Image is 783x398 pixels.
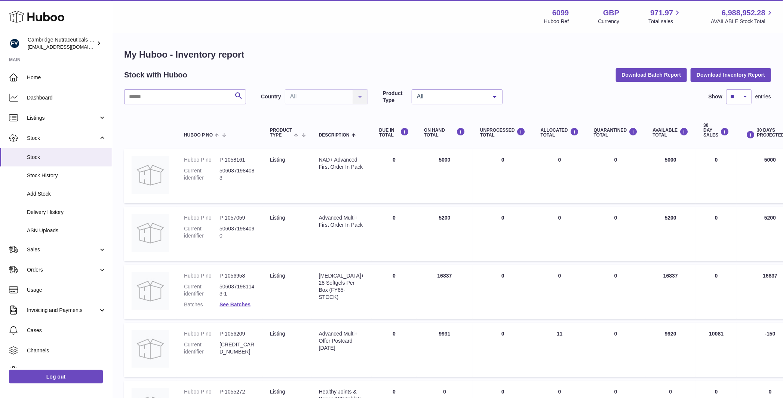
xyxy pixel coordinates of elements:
span: 6,988,952.28 [722,8,765,18]
td: 0 [372,323,417,377]
dt: Huboo P no [184,388,219,395]
td: 11 [533,323,586,377]
td: 0 [372,149,417,203]
dd: 5060371984090 [219,225,255,239]
dt: Current identifier [184,225,219,239]
span: listing [270,273,285,279]
dt: Current identifier [184,167,219,181]
span: listing [270,157,285,163]
div: ALLOCATED Total [541,128,579,138]
a: 971.97 Total sales [648,8,682,25]
span: Usage [27,287,106,294]
span: Stock [27,135,98,142]
span: [EMAIL_ADDRESS][DOMAIN_NAME] [28,44,110,50]
dd: P-1056209 [219,330,255,337]
td: 10081 [696,323,737,377]
dt: Batches [184,301,219,308]
td: 0 [473,149,533,203]
td: 0 [533,265,586,319]
td: 0 [696,207,737,261]
td: 0 [372,265,417,319]
img: product image [132,214,169,252]
span: Add Stock [27,190,106,198]
dt: Huboo P no [184,214,219,221]
span: Sales [27,246,98,253]
dt: Current identifier [184,341,219,355]
label: Product Type [383,90,408,104]
dd: P-1056958 [219,272,255,279]
span: 0 [614,389,617,395]
span: Home [27,74,106,81]
div: NAD+ Advanced First Order In Pack [319,156,364,171]
div: Advanced Multi+ First Order In Pack [319,214,364,229]
div: Currency [598,18,620,25]
span: listing [270,389,285,395]
td: 5000 [417,149,473,203]
img: huboo@camnutra.com [9,38,20,49]
td: 0 [533,207,586,261]
span: Delivery History [27,209,106,216]
dt: Huboo P no [184,272,219,279]
dd: P-1057059 [219,214,255,221]
span: 971.97 [650,8,673,18]
div: ON HAND Total [424,128,465,138]
span: listing [270,331,285,337]
div: UNPROCESSED Total [480,128,526,138]
span: 0 [614,331,617,337]
img: product image [132,156,169,194]
button: Download Batch Report [616,68,687,82]
span: Orders [27,266,98,273]
td: 16837 [645,265,696,319]
dd: 5060371984083 [219,167,255,181]
span: 0 [614,215,617,221]
td: 0 [533,149,586,203]
td: 0 [473,207,533,261]
dd: 5060371981143-1 [219,283,255,297]
td: 9920 [645,323,696,377]
span: Channels [27,347,106,354]
td: 9931 [417,323,473,377]
span: Settings [27,367,106,374]
div: Cambridge Nutraceuticals Ltd [28,36,95,50]
label: Show [709,93,722,100]
dd: P-1058161 [219,156,255,163]
div: QUARANTINED Total [594,128,638,138]
span: entries [755,93,771,100]
a: 6,988,952.28 AVAILABLE Stock Total [711,8,774,25]
span: 0 [614,273,617,279]
label: Country [261,93,281,100]
td: 0 [473,323,533,377]
span: Invoicing and Payments [27,307,98,314]
a: Log out [9,370,103,383]
dt: Huboo P no [184,156,219,163]
span: All [415,93,487,100]
div: 30 DAY SALES [703,123,729,138]
span: Total sales [648,18,682,25]
a: See Batches [219,301,251,307]
strong: 6099 [552,8,569,18]
span: Dashboard [27,94,106,101]
td: 5000 [645,149,696,203]
div: [MEDICAL_DATA]+ 28 Softgels Per Box (FY65-STOCK) [319,272,364,301]
td: 0 [696,265,737,319]
td: 0 [696,149,737,203]
span: Product Type [270,128,292,138]
span: listing [270,215,285,221]
span: AVAILABLE Stock Total [711,18,774,25]
span: Stock [27,154,106,161]
div: DUE IN TOTAL [379,128,409,138]
span: Stock History [27,172,106,179]
h2: Stock with Huboo [124,70,187,80]
h1: My Huboo - Inventory report [124,49,771,61]
dd: [CREDIT_CARD_NUMBER] [219,341,255,355]
span: Huboo P no [184,133,213,138]
dt: Current identifier [184,283,219,297]
td: 5200 [645,207,696,261]
span: Cases [27,327,106,334]
span: 0 [614,157,617,163]
dd: P-1055272 [219,388,255,395]
div: Huboo Ref [544,18,569,25]
td: 5200 [417,207,473,261]
strong: GBP [603,8,619,18]
img: product image [132,272,169,310]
